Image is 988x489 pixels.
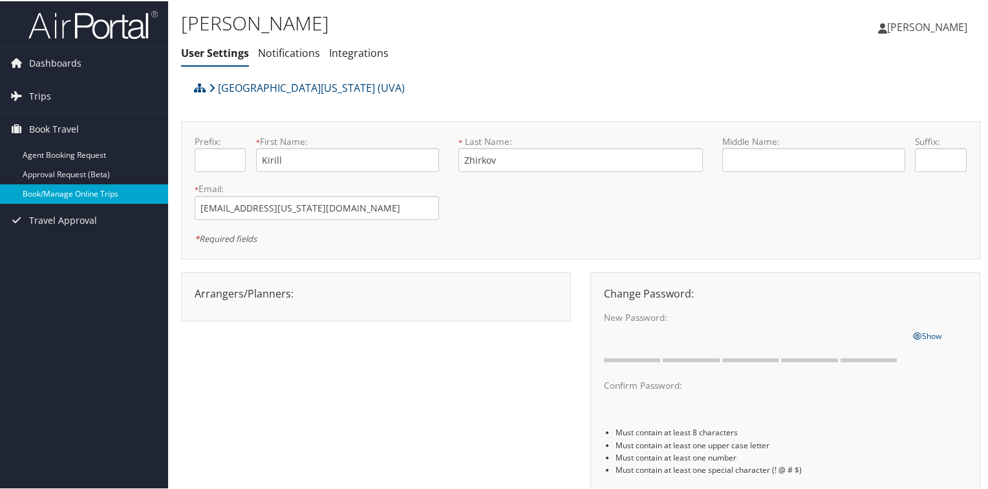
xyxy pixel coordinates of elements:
a: User Settings [181,45,249,59]
li: Must contain at least 8 characters [616,425,967,437]
a: Integrations [329,45,389,59]
div: Change Password: [594,285,976,300]
label: Confirm Password: [604,378,903,391]
span: Dashboards [29,46,81,78]
a: Show [913,327,941,341]
img: airportal-logo.png [28,8,158,39]
label: New Password: [604,310,903,323]
span: Trips [29,79,51,111]
label: First Name: [256,134,439,147]
label: Email: [195,181,439,194]
span: Show [913,329,941,340]
span: Book Travel [29,112,79,144]
div: Arrangers/Planners: [185,285,567,300]
label: Last Name: [458,134,703,147]
label: Middle Name: [722,134,905,147]
label: Prefix: [195,134,246,147]
li: Must contain at least one upper case letter [616,438,967,450]
a: Notifications [258,45,320,59]
h1: [PERSON_NAME] [181,8,714,36]
a: [PERSON_NAME] [878,6,980,45]
em: Required fields [195,232,257,243]
li: Must contain at least one special character (! @ # $) [616,462,967,475]
a: [GEOGRAPHIC_DATA][US_STATE] (UVA) [209,74,405,100]
li: Must contain at least one number [616,450,967,462]
label: Suffix: [915,134,966,147]
span: Travel Approval [29,203,97,235]
span: [PERSON_NAME] [887,19,967,33]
